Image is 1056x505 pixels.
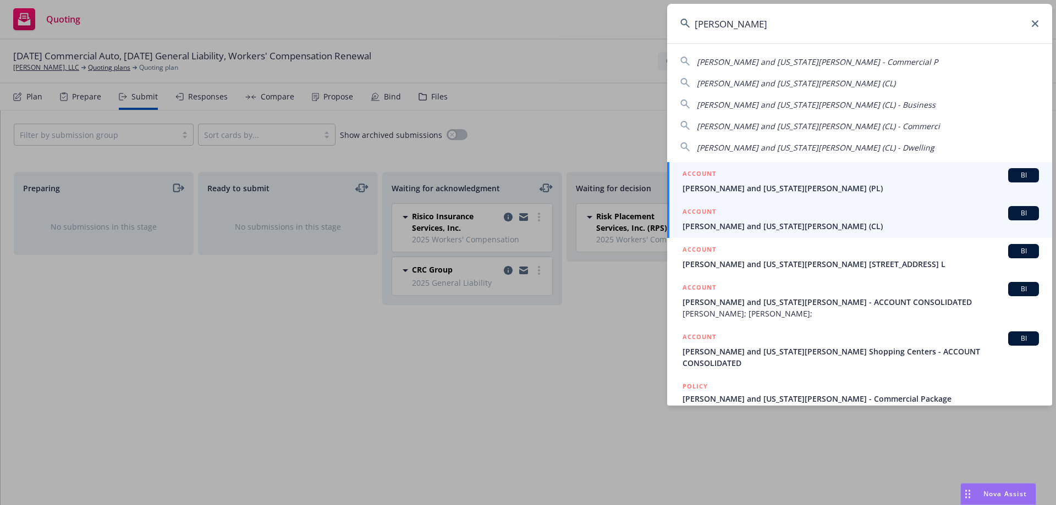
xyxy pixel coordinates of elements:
input: Search... [667,4,1052,43]
a: ACCOUNTBI[PERSON_NAME] and [US_STATE][PERSON_NAME] - ACCOUNT CONSOLIDATED[PERSON_NAME]; [PERSON_N... [667,276,1052,325]
span: [PERSON_NAME] and [US_STATE][PERSON_NAME] Shopping Centers - ACCOUNT CONSOLIDATED [683,346,1039,369]
span: [PERSON_NAME] and [US_STATE][PERSON_NAME] (CL) - Dwelling [697,142,934,153]
span: [PERSON_NAME] and [US_STATE][PERSON_NAME] (PL) [683,182,1039,194]
h5: ACCOUNT [683,244,716,257]
span: [PERSON_NAME] and [US_STATE][PERSON_NAME] - Commercial P [697,57,938,67]
span: [PERSON_NAME] and [US_STATE][PERSON_NAME] (CL) [683,220,1039,232]
span: BSP354022, [DATE]-[DATE] [683,404,1039,416]
div: Drag to move [961,484,975,504]
a: POLICY[PERSON_NAME] and [US_STATE][PERSON_NAME] - Commercial PackageBSP354022, [DATE]-[DATE] [667,375,1052,422]
a: ACCOUNTBI[PERSON_NAME] and [US_STATE][PERSON_NAME] [STREET_ADDRESS] L [667,238,1052,276]
span: [PERSON_NAME] and [US_STATE][PERSON_NAME] - ACCOUNT CONSOLIDATED [683,296,1039,308]
a: ACCOUNTBI[PERSON_NAME] and [US_STATE][PERSON_NAME] Shopping Centers - ACCOUNT CONSOLIDATED [667,325,1052,375]
h5: POLICY [683,381,708,392]
a: ACCOUNTBI[PERSON_NAME] and [US_STATE][PERSON_NAME] (CL) [667,200,1052,238]
h5: ACCOUNT [683,168,716,181]
h5: ACCOUNT [683,331,716,345]
span: BI [1013,334,1035,343]
span: Nova Assist [983,489,1027,498]
h5: ACCOUNT [683,282,716,295]
span: [PERSON_NAME]; [PERSON_NAME]; [683,308,1039,319]
span: BI [1013,284,1035,294]
span: BI [1013,208,1035,218]
span: [PERSON_NAME] and [US_STATE][PERSON_NAME] [STREET_ADDRESS] L [683,258,1039,270]
span: [PERSON_NAME] and [US_STATE][PERSON_NAME] (CL) [697,78,895,88]
h5: ACCOUNT [683,206,716,219]
span: [PERSON_NAME] and [US_STATE][PERSON_NAME] (CL) - Business [697,99,936,110]
span: [PERSON_NAME] and [US_STATE][PERSON_NAME] (CL) - Commerci [697,121,940,131]
span: BI [1013,246,1035,256]
a: ACCOUNTBI[PERSON_NAME] and [US_STATE][PERSON_NAME] (PL) [667,162,1052,200]
button: Nova Assist [960,483,1036,505]
span: [PERSON_NAME] and [US_STATE][PERSON_NAME] - Commercial Package [683,393,1039,404]
span: BI [1013,170,1035,180]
